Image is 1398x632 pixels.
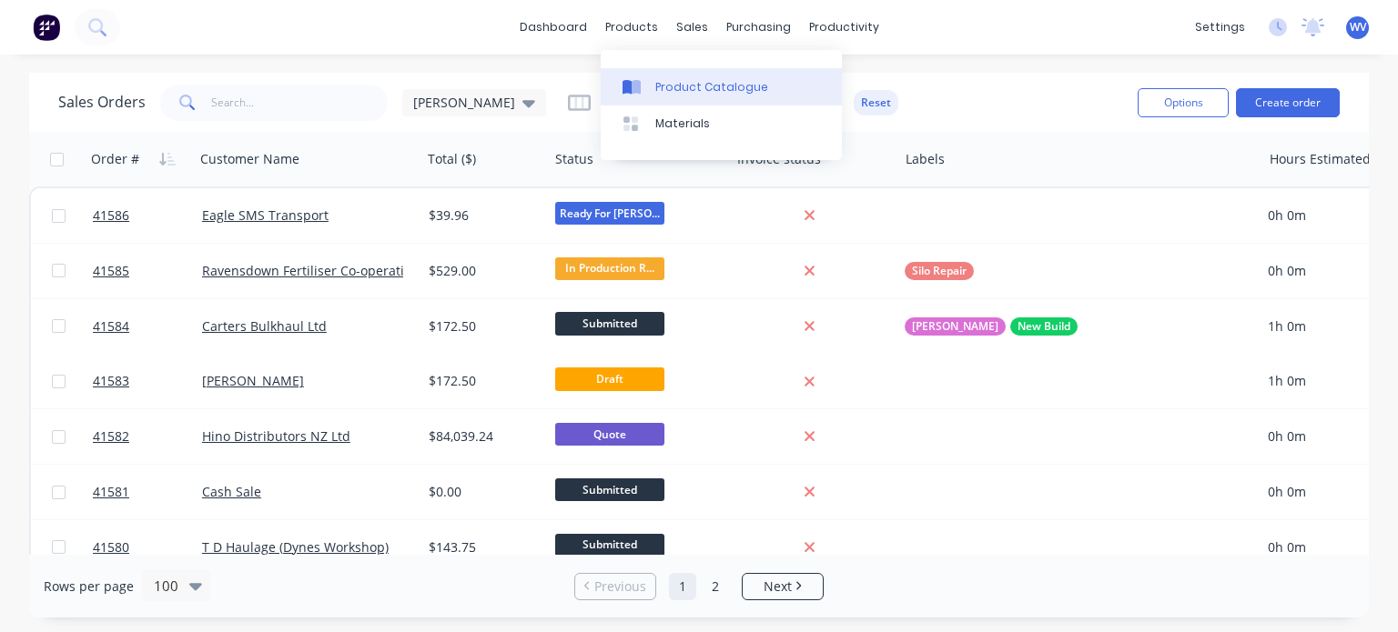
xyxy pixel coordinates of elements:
[1018,317,1070,336] span: New Build
[44,577,134,596] span: Rows per page
[93,299,202,354] a: 41584
[511,14,596,41] a: dashboard
[1270,150,1371,168] div: Hours Estimated
[905,262,974,280] button: Silo Repair
[717,14,800,41] div: purchasing
[555,202,664,225] span: Ready For [PERSON_NAME]
[555,150,593,168] div: Status
[429,317,535,336] div: $172.50
[91,150,139,168] div: Order #
[93,188,202,243] a: 41586
[93,409,202,464] a: 41582
[429,427,535,446] div: $84,039.24
[428,150,476,168] div: Total ($)
[202,262,418,279] a: Ravensdown Fertiliser Co-operative
[1138,88,1229,117] button: Options
[429,372,535,390] div: $172.50
[667,14,717,41] div: sales
[93,520,202,575] a: 41580
[429,262,535,280] div: $529.00
[93,317,129,336] span: 41584
[93,538,129,557] span: 41580
[93,206,129,225] span: 41586
[202,538,389,556] a: T D Haulage (Dynes Workshop)
[202,427,350,445] a: Hino Distributors NZ Ltd
[555,367,664,390] span: Draft
[601,105,842,142] a: Materials
[93,372,129,390] span: 41583
[58,94,146,111] h1: Sales Orders
[555,257,664,280] span: In Production R...
[211,85,389,121] input: Search...
[555,534,664,557] span: Submitted
[1350,19,1366,35] span: WV
[33,14,60,41] img: Factory
[702,573,729,600] a: Page 2
[429,206,535,225] div: $39.96
[555,312,664,335] span: Submitted
[912,262,967,280] span: Silo Repair
[93,465,202,519] a: 41581
[202,317,327,335] a: Carters Bulkhaul Ltd
[905,317,1078,336] button: [PERSON_NAME]New Build
[93,244,202,298] a: 41585
[93,262,129,280] span: 41585
[655,79,768,95] div: Product Catalogue
[1236,88,1340,117] button: Create order
[202,483,261,500] a: Cash Sale
[429,538,535,557] div: $143.75
[764,577,792,596] span: Next
[669,573,696,600] a: Page 1 is your current page
[601,68,842,105] a: Product Catalogue
[555,423,664,446] span: Quote
[655,115,710,132] div: Materials
[202,206,329,224] a: Eagle SMS Transport
[93,427,129,446] span: 41582
[854,90,898,115] button: Reset
[1186,14,1254,41] div: settings
[567,573,831,600] ul: Pagination
[575,577,655,596] a: Previous page
[906,150,945,168] div: Labels
[202,372,304,389] a: [PERSON_NAME]
[413,93,515,112] span: [PERSON_NAME]
[800,14,888,41] div: productivity
[93,354,202,408] a: 41583
[93,483,129,501] span: 41581
[596,14,667,41] div: products
[594,577,646,596] span: Previous
[429,483,535,501] div: $0.00
[743,577,823,596] a: Next page
[912,317,998,336] span: [PERSON_NAME]
[555,478,664,501] span: Submitted
[200,150,299,168] div: Customer Name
